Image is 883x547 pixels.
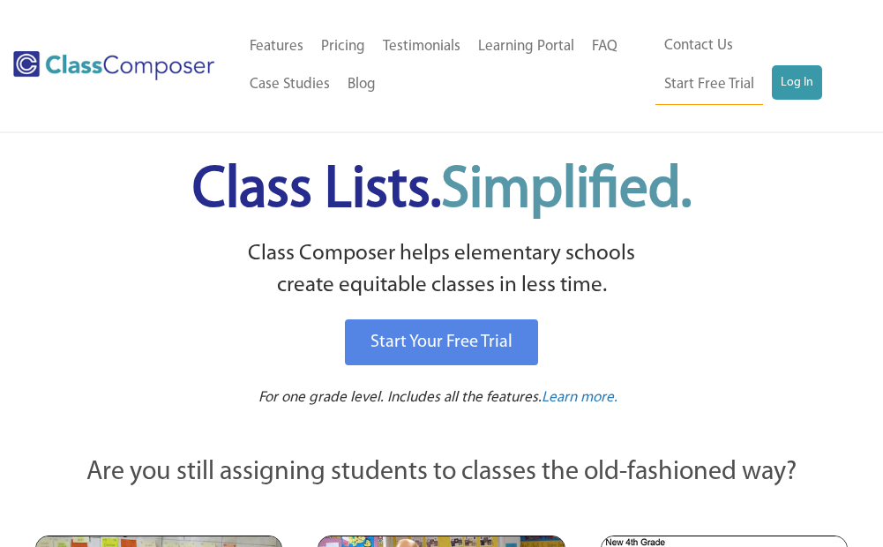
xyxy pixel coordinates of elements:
a: Pricing [312,27,374,66]
a: Case Studies [241,65,339,104]
nav: Header Menu [241,27,656,105]
a: Start Your Free Trial [345,319,538,365]
nav: Header Menu [655,26,857,105]
img: Class Composer [13,51,214,80]
p: Are you still assigning students to classes the old-fashioned way? [35,453,848,492]
a: FAQ [583,27,626,66]
a: Testimonials [374,27,469,66]
span: Learn more. [542,390,617,405]
span: For one grade level. Includes all the features. [258,390,542,405]
a: Blog [339,65,385,104]
a: Learning Portal [469,27,583,66]
a: Features [241,27,312,66]
a: Start Free Trial [655,65,763,105]
p: Class Composer helps elementary schools create equitable classes in less time. [18,238,865,303]
a: Log In [772,65,822,101]
span: Class Lists. [192,162,692,220]
span: Simplified. [441,162,692,220]
a: Contact Us [655,26,742,65]
a: Learn more. [542,387,617,409]
span: Start Your Free Trial [370,333,513,351]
